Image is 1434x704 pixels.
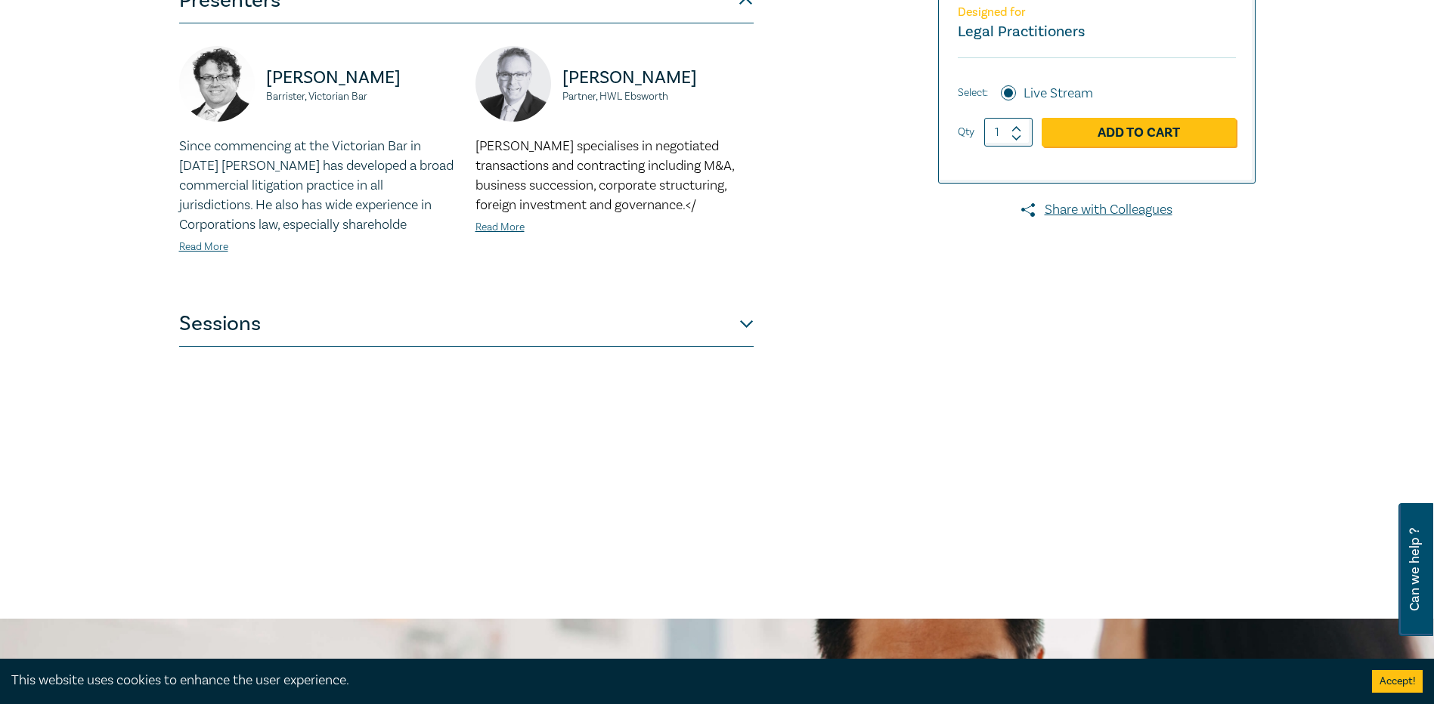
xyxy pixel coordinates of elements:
a: Read More [179,240,228,254]
input: 1 [984,118,1033,147]
p: [PERSON_NAME] [562,66,754,90]
small: Partner, HWL Ebsworth [562,91,754,102]
small: Barrister, Victorian Bar [266,91,457,102]
a: Read More [475,221,525,234]
label: Qty [958,124,974,140]
span: [PERSON_NAME] specialises in negotiated transactions and contracting including M&A, business succ... [475,137,734,214]
p: Since commencing at the Victorian Bar in [DATE] [PERSON_NAME] has developed a broad commercial li... [179,137,457,235]
img: https://s3.ap-southeast-2.amazonaws.com/leo-cussen-store-production-content/Contacts/Brendan%20Ea... [475,46,551,122]
a: Add to Cart [1042,118,1236,147]
p: Designed for [958,5,1236,20]
small: Legal Practitioners [958,22,1085,42]
div: This website uses cookies to enhance the user experience. [11,671,1349,690]
button: Sessions [179,301,754,347]
span: Can we help ? [1408,512,1422,627]
p: [PERSON_NAME] [266,66,457,90]
img: https://s3.ap-southeast-2.amazonaws.com/leo-cussen-store-production-content/Contacts/Peter%20Clar... [179,46,255,122]
a: Share with Colleagues [938,200,1256,220]
label: Live Stream [1024,84,1093,103]
span: Select: [958,85,988,101]
button: Accept cookies [1372,670,1423,693]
